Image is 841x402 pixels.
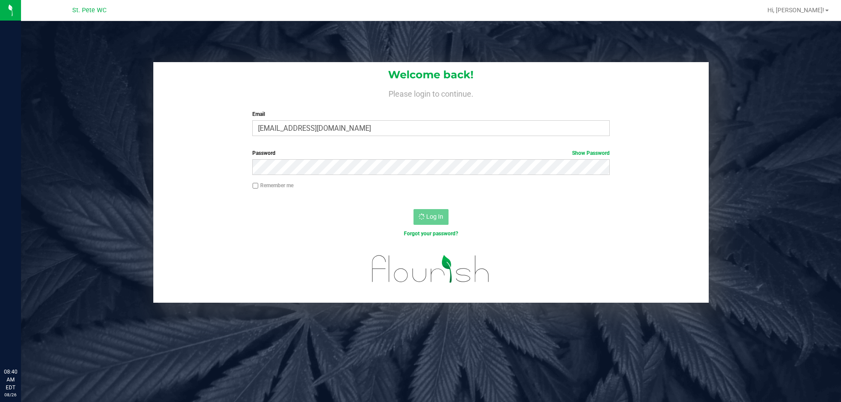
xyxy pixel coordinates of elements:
[767,7,824,14] span: Hi, [PERSON_NAME]!
[404,231,458,237] a: Forgot your password?
[361,247,500,291] img: flourish_logo.svg
[252,150,276,156] span: Password
[72,7,106,14] span: St. Pete WC
[252,183,258,189] input: Remember me
[413,209,449,225] button: Log In
[572,150,610,156] a: Show Password
[426,213,443,220] span: Log In
[252,110,609,118] label: Email
[4,368,17,392] p: 08:40 AM EDT
[252,182,293,189] label: Remember me
[4,392,17,398] p: 08/26
[153,69,709,80] h1: Welcome back!
[153,87,709,98] h4: Please login to continue.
